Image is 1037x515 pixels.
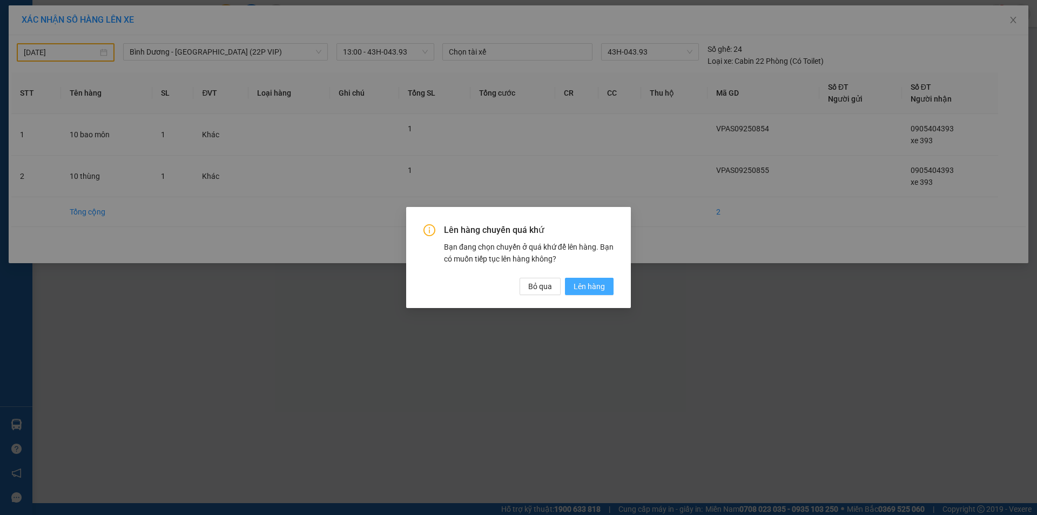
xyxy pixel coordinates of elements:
[528,280,552,292] span: Bỏ qua
[423,224,435,236] span: info-circle
[520,278,561,295] button: Bỏ qua
[444,241,614,265] div: Bạn đang chọn chuyến ở quá khứ để lên hàng. Bạn có muốn tiếp tục lên hàng không?
[444,224,614,236] span: Lên hàng chuyến quá khứ
[565,278,614,295] button: Lên hàng
[574,280,605,292] span: Lên hàng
